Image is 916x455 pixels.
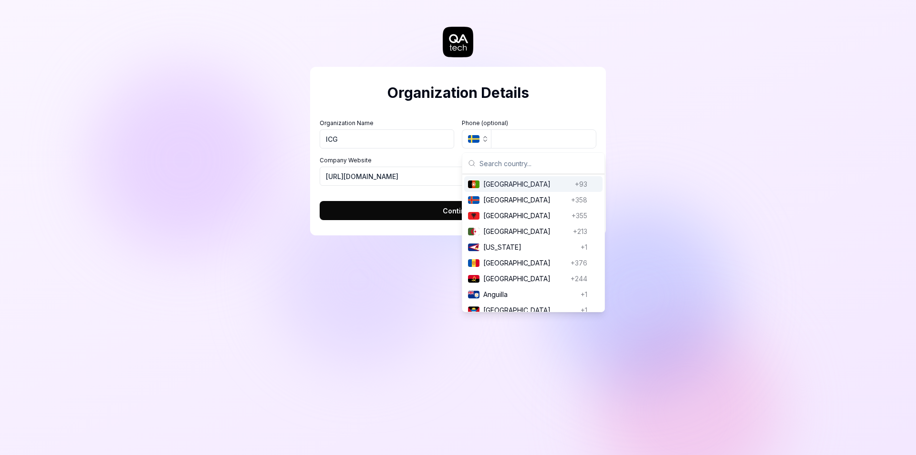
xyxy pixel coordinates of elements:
input: https:// [320,167,596,186]
label: Company Website [320,156,596,165]
label: Organization Name [320,119,454,127]
span: [GEOGRAPHIC_DATA] [483,258,567,268]
span: [GEOGRAPHIC_DATA] [483,211,568,221]
span: +355 [572,211,587,221]
span: +358 [571,195,587,205]
span: +376 [571,258,587,268]
span: [GEOGRAPHIC_DATA] [483,179,571,189]
span: [US_STATE] [483,242,577,252]
span: [GEOGRAPHIC_DATA] [483,305,577,315]
span: +213 [573,226,587,236]
span: [GEOGRAPHIC_DATA] [483,195,567,205]
button: Continue [320,201,596,220]
input: Search country... [479,153,599,174]
span: +1 [581,305,587,315]
span: +93 [575,179,587,189]
span: Continue [443,206,474,216]
span: +244 [571,274,587,284]
span: [GEOGRAPHIC_DATA] [483,274,567,284]
span: +1 [581,289,587,299]
div: Suggestions [462,174,604,312]
h2: Organization Details [320,82,596,104]
label: Phone (optional) [462,119,596,127]
span: Anguilla [483,289,577,299]
span: +1 [581,242,587,252]
span: [GEOGRAPHIC_DATA] [483,226,569,236]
